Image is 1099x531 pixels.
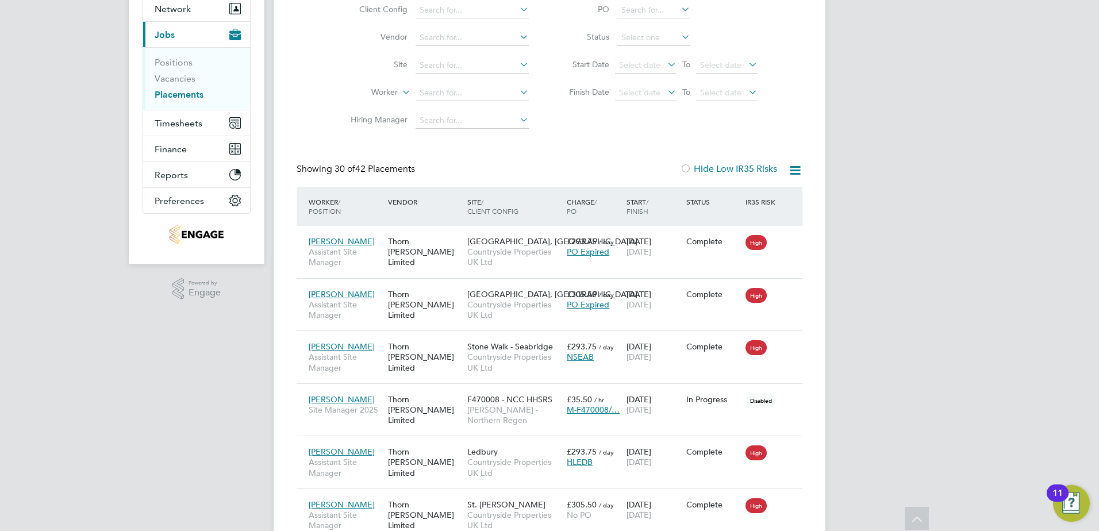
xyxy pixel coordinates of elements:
span: / PO [567,197,597,216]
span: [DATE] [627,299,651,310]
label: Vendor [341,32,408,42]
span: PO Expired [567,247,609,257]
span: High [746,288,767,303]
label: Worker [332,87,398,98]
span: Timesheets [155,118,202,129]
span: St. [PERSON_NAME] [467,499,545,510]
span: PO Expired [567,299,609,310]
div: Showing [297,163,417,175]
div: Vendor [385,191,464,212]
span: Assistant Site Manager [309,510,382,530]
span: HLEDB [567,457,593,467]
div: Jobs [143,47,250,110]
div: [DATE] [624,388,683,421]
span: [DATE] [627,457,651,467]
span: Assistant Site Manager [309,299,382,320]
div: Complete [686,447,740,457]
a: [PERSON_NAME]Site Manager 2025Thorn [PERSON_NAME] LimitedF470008 - NCC HHSRS[PERSON_NAME] - North... [306,388,802,398]
img: thornbaker-logo-retina.png [170,225,223,244]
div: [DATE] [624,441,683,473]
div: Complete [686,236,740,247]
div: Start [624,191,683,221]
span: F470008 - NCC HHSRS [467,394,552,405]
span: High [746,498,767,513]
span: Network [155,3,191,14]
div: Complete [686,341,740,352]
span: Preferences [155,195,204,206]
div: Thorn [PERSON_NAME] Limited [385,388,464,432]
input: Search for... [416,2,529,18]
div: Thorn [PERSON_NAME] Limited [385,441,464,484]
label: Finish Date [558,87,609,97]
button: Finance [143,136,250,161]
span: Disabled [746,393,777,408]
button: Reports [143,162,250,187]
input: Search for... [416,113,529,129]
div: Charge [564,191,624,221]
span: [PERSON_NAME] [309,499,375,510]
span: [DATE] [627,352,651,362]
div: Complete [686,499,740,510]
span: [DATE] [627,247,651,257]
span: Countryside Properties UK Ltd [467,510,561,530]
label: Status [558,32,609,42]
span: £35.50 [567,394,592,405]
span: Stone Walk - Seabridge [467,341,553,352]
span: [PERSON_NAME] [309,289,375,299]
span: Assistant Site Manager [309,352,382,372]
a: Vacancies [155,73,195,84]
span: / Client Config [467,197,518,216]
span: High [746,340,767,355]
span: To [679,84,694,99]
div: Thorn [PERSON_NAME] Limited [385,283,464,326]
span: [PERSON_NAME] [309,447,375,457]
button: Open Resource Center, 11 new notifications [1053,485,1090,522]
a: [PERSON_NAME]Assistant Site ManagerThorn [PERSON_NAME] LimitedSt. [PERSON_NAME]Countryside Proper... [306,493,802,503]
a: Placements [155,89,203,100]
label: Start Date [558,59,609,70]
span: High [746,445,767,460]
label: Client Config [341,4,408,14]
span: Finance [155,144,187,155]
span: [PERSON_NAME] [309,341,375,352]
span: [PERSON_NAME] [309,394,375,405]
span: £305.50 [567,289,597,299]
span: £293.75 [567,447,597,457]
div: [DATE] [624,336,683,368]
span: / day [599,237,614,246]
span: / day [599,290,614,299]
input: Search for... [416,57,529,74]
div: Status [683,191,743,212]
span: / Finish [627,197,648,216]
button: Jobs [143,22,250,47]
a: Positions [155,57,193,68]
a: [PERSON_NAME]Assistant Site ManagerThorn [PERSON_NAME] Limited[GEOGRAPHIC_DATA], [GEOGRAPHIC_DATA... [306,283,802,293]
span: [GEOGRAPHIC_DATA], [GEOGRAPHIC_DATA] [467,236,637,247]
span: 30 of [335,163,355,175]
a: [PERSON_NAME]Assistant Site ManagerThorn [PERSON_NAME] LimitedLedburyCountryside Properties UK Lt... [306,440,802,450]
span: Countryside Properties UK Ltd [467,352,561,372]
span: Select date [700,60,741,70]
span: Countryside Properties UK Ltd [467,247,561,267]
span: 42 Placements [335,163,415,175]
div: In Progress [686,394,740,405]
div: Thorn [PERSON_NAME] Limited [385,336,464,379]
span: Countryside Properties UK Ltd [467,299,561,320]
span: [DATE] [627,510,651,520]
input: Select one [617,30,690,46]
span: / day [599,343,614,351]
span: Reports [155,170,188,180]
span: £293.75 [567,341,597,352]
div: [DATE] [624,283,683,315]
div: Site [464,191,564,221]
div: 11 [1052,493,1063,508]
span: [DATE] [627,405,651,415]
label: Hiring Manager [341,114,408,125]
span: / day [599,501,614,509]
span: Jobs [155,29,175,40]
label: Hide Low IR35 Risks [680,163,777,175]
span: Countryside Properties UK Ltd [467,457,561,478]
span: Engage [189,288,221,298]
a: Powered byEngage [172,278,221,300]
div: IR35 Risk [743,191,782,212]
